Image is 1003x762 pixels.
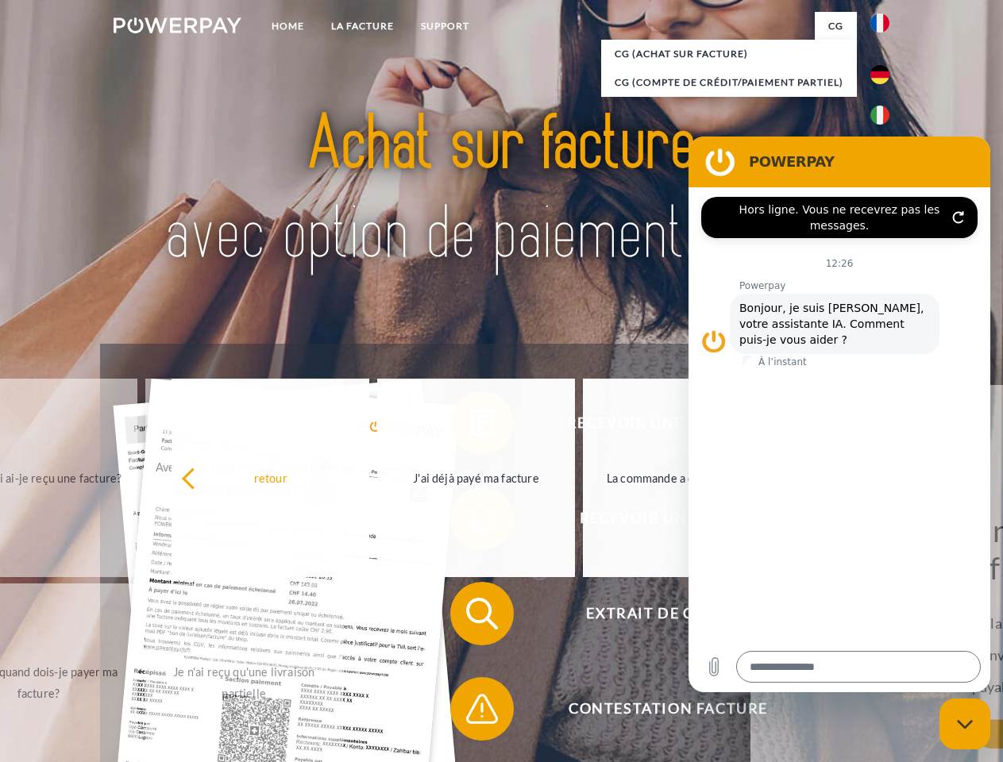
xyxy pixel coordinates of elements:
div: Je n'ai reçu qu'une livraison partielle [155,661,334,704]
button: Extrait de compte [450,582,863,645]
a: LA FACTURE [318,12,407,40]
div: Avez-vous reçu mes paiements, ai-je encore un solde ouvert? [155,456,334,499]
a: CG (achat sur facture) [601,40,857,68]
div: J'ai déjà payé ma facture [387,467,565,488]
a: Support [407,12,483,40]
a: CG (Compte de crédit/paiement partiel) [601,68,857,97]
span: Extrait de compte [473,582,862,645]
a: CG [815,12,857,40]
img: fr [870,13,889,33]
img: de [870,65,889,84]
div: La commande a été renvoyée [592,467,771,488]
img: qb_search.svg [462,594,502,633]
iframe: Fenêtre de messagerie [689,137,990,692]
img: it [870,106,889,125]
img: title-powerpay_fr.svg [152,76,851,304]
a: Home [258,12,318,40]
a: Avez-vous reçu mes paiements, ai-je encore un solde ouvert? [145,379,343,577]
div: retour [181,467,360,488]
button: Contestation Facture [450,677,863,741]
iframe: Bouton de lancement de la fenêtre de messagerie, conversation en cours [939,698,990,749]
img: logo-powerpay-white.svg [114,17,241,33]
span: Contestation Facture [473,677,862,741]
img: qb_warning.svg [462,689,502,729]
